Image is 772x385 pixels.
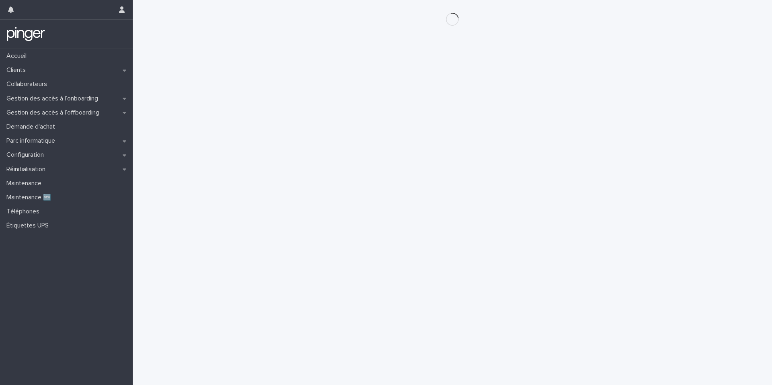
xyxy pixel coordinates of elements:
p: Gestion des accès à l’onboarding [3,95,105,102]
p: Maintenance [3,180,48,187]
p: Réinitialisation [3,166,52,173]
p: Collaborateurs [3,80,53,88]
p: Demande d'achat [3,123,62,131]
p: Gestion des accès à l’offboarding [3,109,106,117]
p: Accueil [3,52,33,60]
p: Étiquettes UPS [3,222,55,229]
p: Clients [3,66,32,74]
p: Configuration [3,151,50,159]
p: Maintenance 🆕 [3,194,57,201]
img: mTgBEunGTSyRkCgitkcU [6,26,45,42]
p: Téléphones [3,208,46,215]
p: Parc informatique [3,137,62,145]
